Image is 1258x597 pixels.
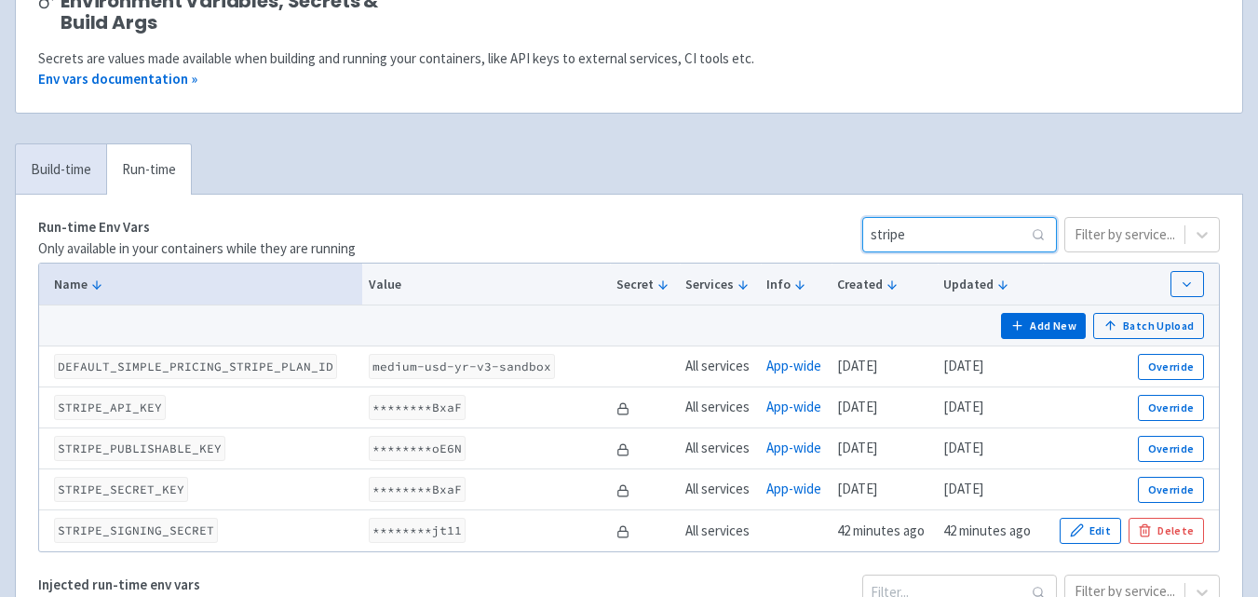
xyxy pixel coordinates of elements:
[766,275,826,294] button: Info
[680,387,761,428] td: All services
[106,144,191,196] a: Run-time
[54,436,225,461] code: STRIPE_PUBLISHABLE_KEY
[1138,395,1204,421] button: Override
[1138,354,1204,380] button: Override
[766,439,821,456] a: App-wide
[38,238,356,260] p: Only available in your containers while they are running
[837,439,877,456] time: [DATE]
[54,354,337,379] code: DEFAULT_SIMPLE_PRICING_STRIPE_PLAN_ID
[943,480,983,497] time: [DATE]
[362,264,610,305] th: Value
[680,346,761,387] td: All services
[766,480,821,497] a: App-wide
[766,357,821,374] a: App-wide
[38,218,150,236] strong: Run-time Env Vars
[54,395,166,420] code: STRIPE_API_KEY
[680,469,761,510] td: All services
[837,398,877,415] time: [DATE]
[16,144,106,196] a: Build-time
[1129,518,1204,544] button: Delete
[680,428,761,469] td: All services
[766,398,821,415] a: App-wide
[862,217,1057,252] input: Filter...
[943,439,983,456] time: [DATE]
[837,522,925,539] time: 42 minutes ago
[1138,477,1204,503] button: Override
[38,70,197,88] a: Env vars documentation »
[54,518,218,543] code: STRIPE_SIGNING_SECRET
[943,357,983,374] time: [DATE]
[680,510,761,551] td: All services
[1138,436,1204,462] button: Override
[38,48,1220,70] div: Secrets are values made available when building and running your containers, like API keys to ext...
[685,275,754,294] button: Services
[837,275,931,294] button: Created
[837,357,877,374] time: [DATE]
[943,398,983,415] time: [DATE]
[943,522,1031,539] time: 42 minutes ago
[369,354,555,379] code: medium-usd-yr-v3-sandbox
[1001,313,1087,339] button: Add New
[54,275,357,294] button: Name
[943,275,1037,294] button: Updated
[616,275,673,294] button: Secret
[837,480,877,497] time: [DATE]
[54,477,188,502] code: STRIPE_SECRET_KEY
[38,576,200,593] strong: Injected run-time env vars
[1093,313,1204,339] button: Batch Upload
[1060,518,1121,544] button: Edit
